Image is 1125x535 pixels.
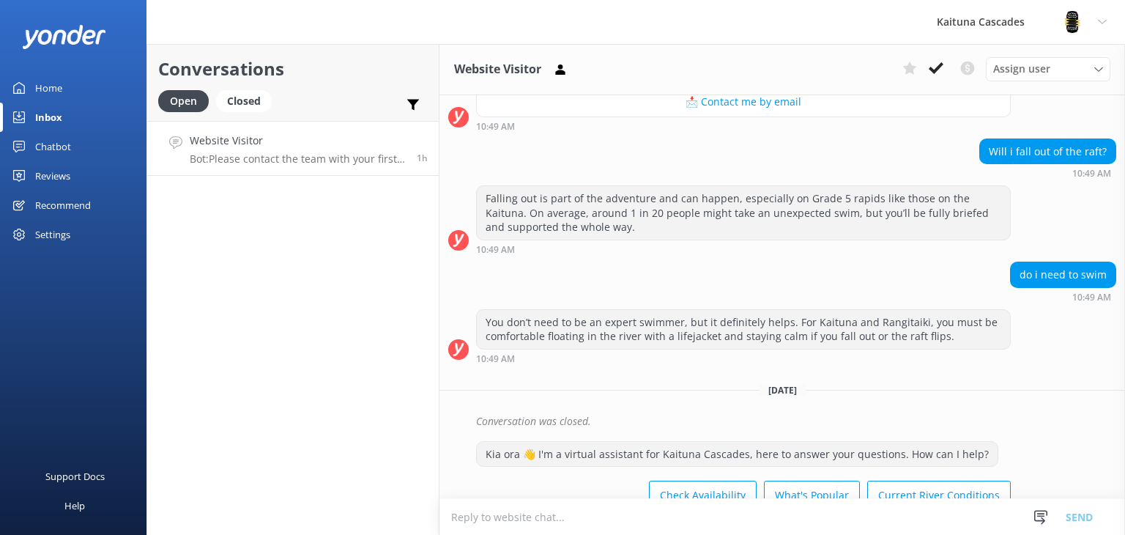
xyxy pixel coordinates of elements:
div: Aug 13 2025 10:49am (UTC +13:00) Pacific/Auckland [1010,292,1116,302]
strong: 10:49 AM [476,122,515,131]
div: Falling out is part of the adventure and can happen, especially on Grade 5 rapids like those on t... [477,186,1010,240]
div: Home [35,73,62,103]
a: Website VisitorBot:Please contact the team with your first and last name, contact phone number, t... [147,121,439,176]
div: Aug 13 2025 10:49am (UTC +13:00) Pacific/Auckland [476,353,1011,364]
div: Closed [216,90,272,112]
div: do i need to swim [1011,262,1115,287]
span: [DATE] [760,384,806,396]
div: Recommend [35,191,91,220]
div: Assign User [986,57,1110,81]
div: Reviews [35,161,70,191]
img: 802-1755650174.png [1061,11,1083,33]
a: Open [158,92,216,108]
div: Support Docs [45,462,105,491]
p: Bot: Please contact the team with your first and last name, contact phone number, the date and ti... [190,152,406,166]
div: Aug 13 2025 10:49am (UTC +13:00) Pacific/Auckland [476,244,1011,254]
button: 📩 Contact me by email [477,87,1010,117]
div: Open [158,90,209,112]
span: Assign user [993,61,1050,77]
img: yonder-white-logo.png [22,25,106,49]
div: Settings [35,220,70,249]
div: Aug 13 2025 10:49am (UTC +13:00) Pacific/Auckland [979,168,1116,178]
strong: 10:49 AM [1072,293,1111,302]
div: Chatbot [35,132,71,161]
div: Kia ora 👋 I'm a virtual assistant for Kaituna Cascades, here to answer your questions. How can I ... [477,442,998,467]
strong: 10:49 AM [1072,169,1111,178]
button: Current River Conditions [867,481,1011,510]
strong: 10:49 AM [476,246,515,254]
div: Aug 13 2025 10:49am (UTC +13:00) Pacific/Auckland [476,121,1011,131]
div: 2025-08-15T21:27:04.512 [448,409,1116,434]
div: You don’t need to be an expert swimmer, but it definitely helps. For Kaituna and Rangitaiki, you ... [477,310,1010,349]
div: Conversation was closed. [476,409,1116,434]
h3: Website Visitor [454,60,541,79]
div: Help [64,491,85,520]
strong: 10:49 AM [476,355,515,364]
button: What's Popular [764,481,860,510]
button: Check Availability [649,481,757,510]
h4: Website Visitor [190,133,406,149]
h2: Conversations [158,55,428,83]
div: Will i fall out of the raft? [980,139,1115,164]
a: Closed [216,92,279,108]
div: Inbox [35,103,62,132]
span: Oct 15 2025 10:47am (UTC +13:00) Pacific/Auckland [417,152,428,164]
